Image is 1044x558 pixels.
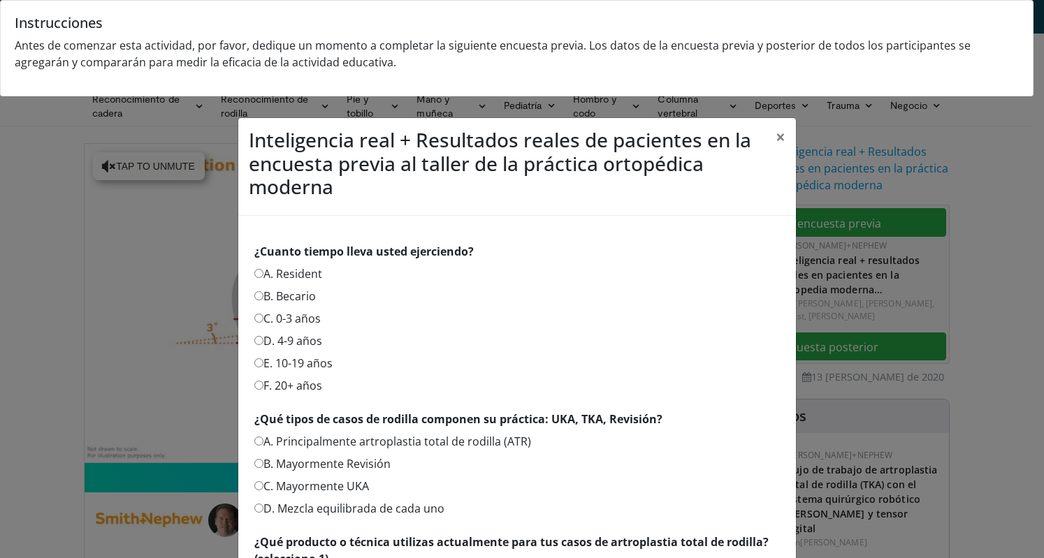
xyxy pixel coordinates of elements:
[254,381,263,390] input: F. 20+ años
[15,38,971,70] font: Antes de comenzar esta actividad, por favor, dedique un momento a completar la siguiente encuesta...
[263,333,322,348] font: D. 4-9 años
[263,266,322,281] font: A. Resident
[249,126,751,200] font: Inteligencia real + Resultados reales de pacientes en la encuesta previa al taller de la práctica...
[254,291,263,300] input: B. Becario
[263,434,531,449] font: A. Principalmente artroplastia total de rodilla (ATR)
[254,269,263,278] input: A. Resident
[254,436,263,446] input: A. Principalmente artroplastia total de rodilla (ATR)
[263,456,391,471] font: B. Mayormente Revisión
[254,481,263,490] input: C. Mayormente UKA
[263,378,322,393] font: F. 20+ años
[263,311,321,326] font: C. 0-3 años
[15,13,103,32] font: Instrucciones
[254,244,474,259] font: ¿Cuanto tiempo lleva usted ejerciendo?
[263,478,369,494] font: C. Mayormente UKA
[263,288,316,304] font: B. Becario
[254,411,662,427] font: ¿Qué tipos de casos de rodilla componen su práctica: UKA, TKA, Revisión?
[254,314,263,323] input: C. 0-3 años
[263,355,333,371] font: E. 10-19 años
[254,358,263,367] input: E. 10-19 años
[254,504,263,513] input: D. Mezcla equilibrada de cada uno
[776,125,785,148] font: ×
[254,459,263,468] input: B. Mayormente Revisión
[254,336,263,345] input: D. 4-9 años
[263,501,444,516] font: D. Mezcla equilibrada de cada uno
